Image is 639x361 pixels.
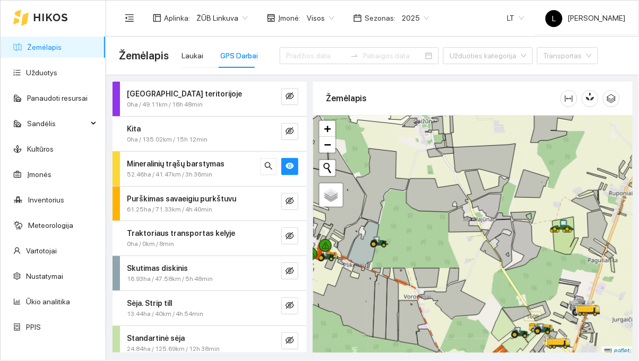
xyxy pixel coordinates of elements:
span: layout [153,14,161,22]
div: GPS Darbai [220,50,258,61]
button: menu-fold [119,7,140,29]
div: Žemėlapis [326,83,560,113]
a: Žemėlapis [27,43,62,51]
span: eye-invisible [286,336,294,346]
button: eye-invisible [281,262,298,279]
strong: Kita [127,125,141,133]
a: Layers [319,183,343,207]
strong: Traktoriaus transportas kelyje [127,229,235,237]
a: Kultūros [27,145,54,153]
span: L [552,10,556,27]
span: + [324,122,331,135]
button: eye-invisible [281,227,298,244]
span: eye-invisible [286,92,294,102]
a: Leaflet [605,347,630,355]
div: [GEOGRAPHIC_DATA] teritorijoje0ha / 49.11km / 16h 48mineye-invisible [113,82,307,116]
a: Įmonės [27,170,51,179]
div: Kita0ha / 135.02km / 15h 12mineye-invisible [113,117,307,151]
span: calendar [353,14,362,22]
span: Visos [307,10,334,26]
span: ŽŪB Linkuva [196,10,248,26]
span: menu-fold [125,13,134,23]
button: column-width [560,90,577,107]
button: search [260,158,277,175]
button: Initiate a new search [319,160,335,176]
span: 0ha / 49.11km / 16h 48min [127,100,203,110]
span: eye [286,162,294,172]
div: Skutimas diskinis16.93ha / 47.58km / 5h 48mineye-invisible [113,256,307,290]
span: 2025 [402,10,429,26]
button: eye-invisible [281,297,298,314]
span: 0ha / 0km / 8min [127,239,174,249]
span: Sezonas : [365,12,395,24]
span: to [350,51,359,60]
span: 24.84ha / 125.69km / 12h 38min [127,344,220,354]
strong: Mineralinių trąšų barstymas [127,160,224,168]
div: Purškimas savaeigiu purkštuvu61.25ha / 71.33km / 4h 40mineye-invisible [113,187,307,221]
strong: Standartinė sėja [127,334,185,342]
button: eye-invisible [281,332,298,349]
span: eye-invisible [286,267,294,277]
a: PPIS [26,323,41,331]
span: [PERSON_NAME] [546,14,626,22]
span: eye-invisible [286,127,294,137]
button: eye-invisible [281,88,298,105]
span: 13.44ha / 40km / 4h 54min [127,309,203,319]
a: Užduotys [26,68,57,77]
a: Ūkio analitika [26,297,70,306]
span: − [324,138,331,151]
strong: Sėja. Strip till [127,299,172,307]
div: Sėja. Strip till13.44ha / 40km / 4h 54mineye-invisible [113,291,307,325]
span: Žemėlapis [119,47,169,64]
span: shop [267,14,275,22]
strong: Skutimas diskinis [127,264,188,272]
span: column-width [561,94,577,103]
a: Meteorologija [28,221,73,230]
a: Nustatymai [26,272,63,280]
span: eye-invisible [286,197,294,207]
span: 16.93ha / 47.58km / 5h 48min [127,274,213,284]
span: Sandėlis [27,113,88,134]
span: Įmonė : [278,12,300,24]
span: 52.46ha / 41.47km / 3h 36min [127,170,212,180]
input: Pradžios data [286,50,346,61]
span: swap-right [350,51,359,60]
span: 0ha / 135.02km / 15h 12min [127,135,208,145]
div: Mineralinių trąšų barstymas52.46ha / 41.47km / 3h 36minsearcheye [113,152,307,186]
a: Zoom out [319,137,335,153]
strong: Purškimas savaeigiu purkštuvu [127,195,236,203]
span: search [264,162,273,172]
div: Standartinė sėja24.84ha / 125.69km / 12h 38mineye-invisible [113,326,307,360]
a: Inventorius [28,196,64,204]
input: Pabaigos data [363,50,423,61]
a: Vartotojai [26,246,57,255]
span: 61.25ha / 71.33km / 4h 40min [127,205,212,215]
button: eye-invisible [281,193,298,210]
a: Zoom in [319,121,335,137]
strong: [GEOGRAPHIC_DATA] teritorijoje [127,90,242,98]
span: Aplinka : [164,12,190,24]
div: Laukai [182,50,203,61]
span: LT [507,10,524,26]
div: Traktoriaus transportas kelyje0ha / 0km / 8mineye-invisible [113,221,307,256]
span: eye-invisible [286,301,294,311]
button: eye [281,158,298,175]
span: eye-invisible [286,232,294,242]
button: eye-invisible [281,123,298,140]
a: Panaudoti resursai [27,94,88,102]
